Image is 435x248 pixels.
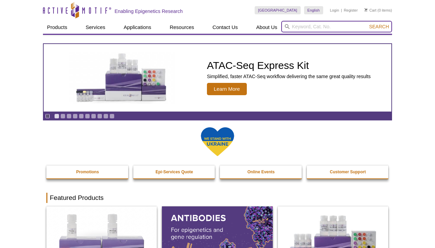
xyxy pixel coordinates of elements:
a: Online Events [220,165,302,178]
a: ATAC-Seq Express Kit ATAC-Seq Express Kit Simplified, faster ATAC-Seq workflow delivering the sam... [44,44,391,112]
a: Go to slide 4 [73,114,78,119]
strong: Customer Support [330,170,366,174]
a: Go to slide 5 [79,114,84,119]
a: Promotions [46,165,129,178]
img: Your Cart [364,8,367,12]
a: Go to slide 3 [66,114,72,119]
img: We Stand With Ukraine [200,127,235,157]
strong: Epi-Services Quote [155,170,193,174]
a: Go to slide 10 [109,114,115,119]
span: Search [369,24,389,29]
a: Toggle autoplay [45,114,50,119]
a: Services [81,21,109,34]
a: Go to slide 1 [54,114,59,119]
a: Login [330,8,339,13]
article: ATAC-Seq Express Kit [44,44,391,112]
a: Register [344,8,358,13]
a: Customer Support [307,165,389,178]
a: Resources [166,21,198,34]
strong: Online Events [247,170,275,174]
a: Products [43,21,71,34]
button: Search [367,24,391,30]
a: Go to slide 7 [91,114,96,119]
a: About Us [252,21,282,34]
h2: Enabling Epigenetics Research [115,8,183,14]
a: Go to slide 2 [60,114,65,119]
span: Learn More [207,83,247,95]
a: [GEOGRAPHIC_DATA] [255,6,301,14]
a: Cart [364,8,376,13]
p: Simplified, faster ATAC-Seq workflow delivering the same great quality results [207,73,371,79]
input: Keyword, Cat. No. [281,21,392,32]
a: Contact Us [208,21,242,34]
h2: ATAC-Seq Express Kit [207,60,371,71]
a: Applications [120,21,155,34]
strong: Promotions [76,170,99,174]
a: English [304,6,323,14]
a: Go to slide 6 [85,114,90,119]
li: (0 items) [364,6,392,14]
h2: Featured Products [46,193,389,203]
a: Go to slide 9 [103,114,108,119]
img: ATAC-Seq Express Kit [66,52,178,104]
a: Epi-Services Quote [133,165,216,178]
li: | [341,6,342,14]
a: Go to slide 8 [97,114,102,119]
